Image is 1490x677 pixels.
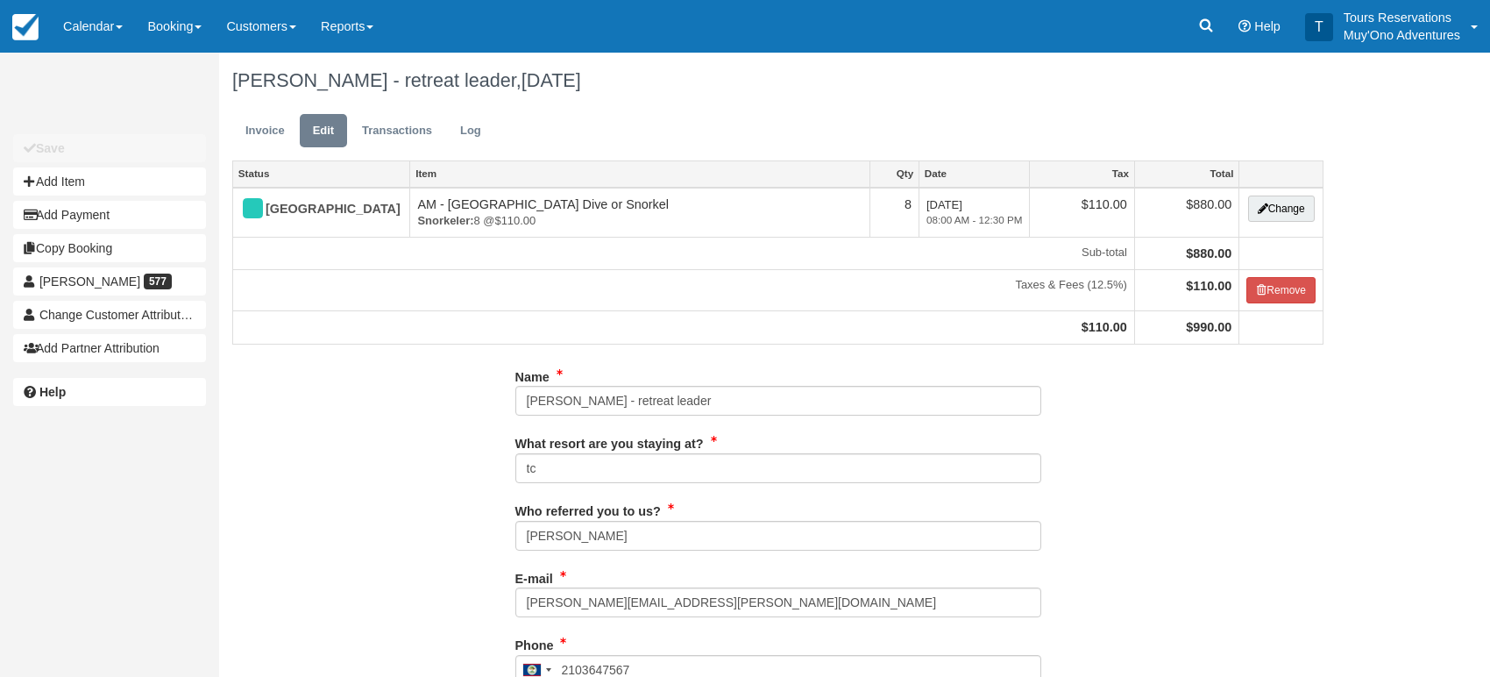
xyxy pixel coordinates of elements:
[1248,196,1315,222] button: Change
[13,234,206,262] button: Copy Booking
[494,214,536,227] span: $110.00
[39,274,140,289] span: [PERSON_NAME]
[13,301,206,329] button: Change Customer Attribution
[240,277,1127,294] em: Taxes & Fees (12.5%)
[13,267,206,296] a: [PERSON_NAME] 577
[13,334,206,362] button: Add Partner Attribution
[417,214,473,227] strong: Snorkeler
[1134,188,1238,238] td: $880.00
[240,196,387,224] div: [GEOGRAPHIC_DATA]
[870,161,919,186] a: Qty
[39,308,197,322] span: Change Customer Attribution
[240,245,1127,261] em: Sub-total
[12,14,39,40] img: checkfront-main-nav-mini-logo.png
[926,213,1023,228] em: 08:00 AM - 12:30 PM
[349,114,445,148] a: Transactions
[144,274,172,289] span: 577
[36,141,65,155] b: Save
[515,362,550,387] label: Name
[515,564,553,588] label: E-mail
[870,188,919,238] td: 8
[410,161,869,186] a: Item
[447,114,494,148] a: Log
[13,134,206,162] button: Save
[1135,161,1238,186] a: Total
[233,161,409,186] a: Status
[1030,188,1134,238] td: $110.00
[1186,246,1231,260] strong: $880.00
[919,161,1030,186] a: Date
[300,114,347,148] a: Edit
[39,385,66,399] b: Help
[232,70,1323,91] h1: [PERSON_NAME] - retreat leader,
[1305,13,1333,41] div: T
[1082,320,1127,334] strong: $110.00
[1344,26,1460,44] p: Muy'Ono Adventures
[1254,19,1281,33] span: Help
[232,114,298,148] a: Invoice
[13,167,206,196] button: Add Item
[417,213,862,230] em: 8 @
[515,496,661,521] label: Who referred you to us?
[1186,320,1231,334] strong: $990.00
[1238,20,1251,32] i: Help
[13,201,206,229] button: Add Payment
[1030,161,1133,186] a: Tax
[515,429,704,453] label: What resort are you staying at?
[521,69,581,91] span: [DATE]
[515,631,554,655] label: Phone
[13,378,206,406] a: Help
[926,198,1023,228] span: [DATE]
[1344,9,1460,26] p: Tours Reservations
[1246,277,1316,303] button: Remove
[410,188,870,238] td: AM - [GEOGRAPHIC_DATA] Dive or Snorkel
[1186,279,1231,293] strong: $110.00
